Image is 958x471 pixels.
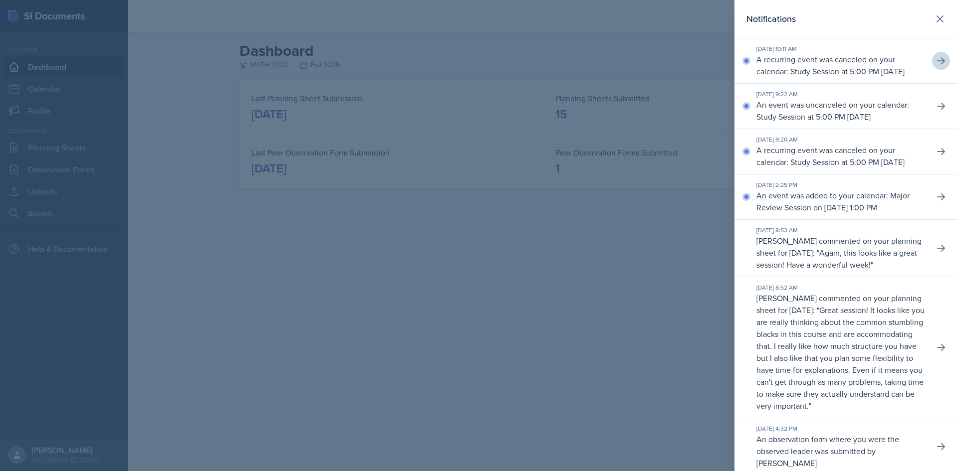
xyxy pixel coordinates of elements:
[756,44,926,53] div: [DATE] 10:11 AM
[756,99,926,123] p: An event was uncanceled on your calendar: Study Session at 5:00 PM [DATE]
[756,424,926,433] div: [DATE] 4:32 PM
[756,53,926,77] p: A recurring event was canceled on your calendar: Study Session at 5:00 PM [DATE]
[756,90,926,99] div: [DATE] 9:22 AM
[756,292,926,412] p: [PERSON_NAME] commented on your planning sheet for [DATE]: " "
[756,180,926,189] div: [DATE] 2:25 PM
[756,283,926,292] div: [DATE] 8:52 AM
[746,12,796,26] h2: Notifications
[756,235,926,271] p: [PERSON_NAME] commented on your planning sheet for [DATE]: " "
[756,226,926,235] div: [DATE] 8:53 AM
[756,189,926,213] p: An event was added to your calendar: Major Review Session on [DATE] 1:00 PM
[756,247,917,270] p: Again, this looks like a great session! Have a wonderful week!
[756,433,926,469] p: An observation form where you were the observed leader was submitted by [PERSON_NAME]
[756,305,925,411] p: Great session! It looks like you are really thinking about the common stumbling blacks in this co...
[756,144,926,168] p: A recurring event was canceled on your calendar: Study Session at 5:00 PM [DATE]
[756,135,926,144] div: [DATE] 9:20 AM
